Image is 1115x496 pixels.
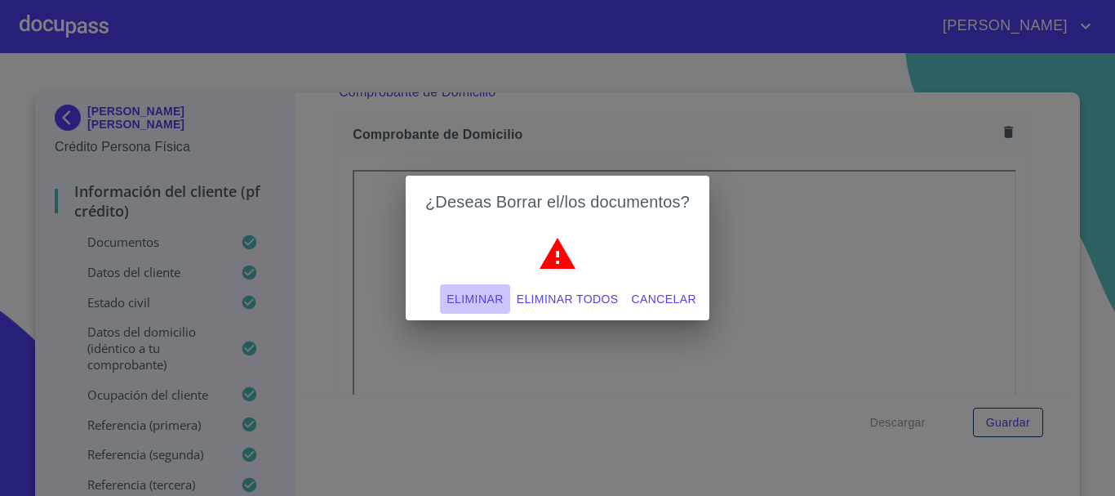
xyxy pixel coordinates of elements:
button: Cancelar [625,284,703,315]
button: Eliminar [440,284,509,315]
span: Eliminar todos [517,289,619,310]
h2: ¿Deseas Borrar el/los documentos? [425,189,690,215]
span: Cancelar [632,289,696,310]
span: Eliminar [446,289,503,310]
button: Eliminar todos [510,284,625,315]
